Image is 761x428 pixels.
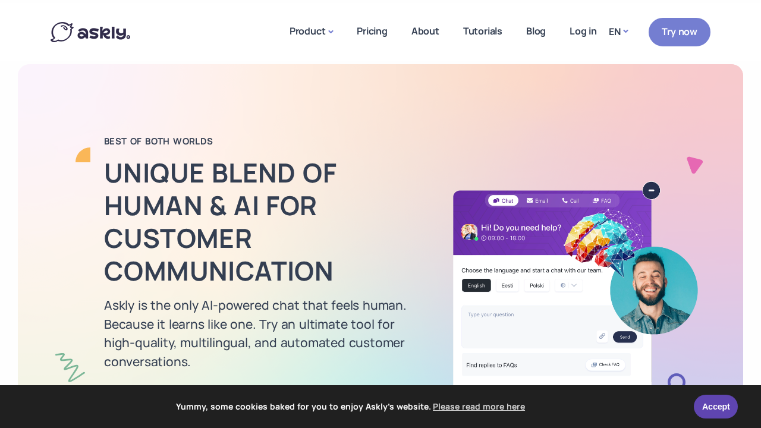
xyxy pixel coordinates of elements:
h2: BEST OF BOTH WORLDS [104,136,425,147]
a: Log in [558,3,609,59]
p: Askly is the only AI-powered chat that feels human. Because it learns like one. Try an ultimate t... [104,296,425,371]
a: Tutorials [451,3,514,59]
span: Yummy, some cookies baked for you to enjoy Askly's website. [17,398,686,416]
a: EN [609,23,627,40]
h2: Unique blend of human & AI for customer communication [104,156,425,287]
a: Accept [694,395,738,418]
a: Pricing [345,3,400,59]
a: About [400,3,451,59]
img: AI multilingual chat [443,181,707,401]
a: Try now [649,18,710,46]
a: learn more about cookies [431,398,527,416]
a: Blog [514,3,558,59]
img: Askly [51,22,130,42]
a: Product [278,3,345,61]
